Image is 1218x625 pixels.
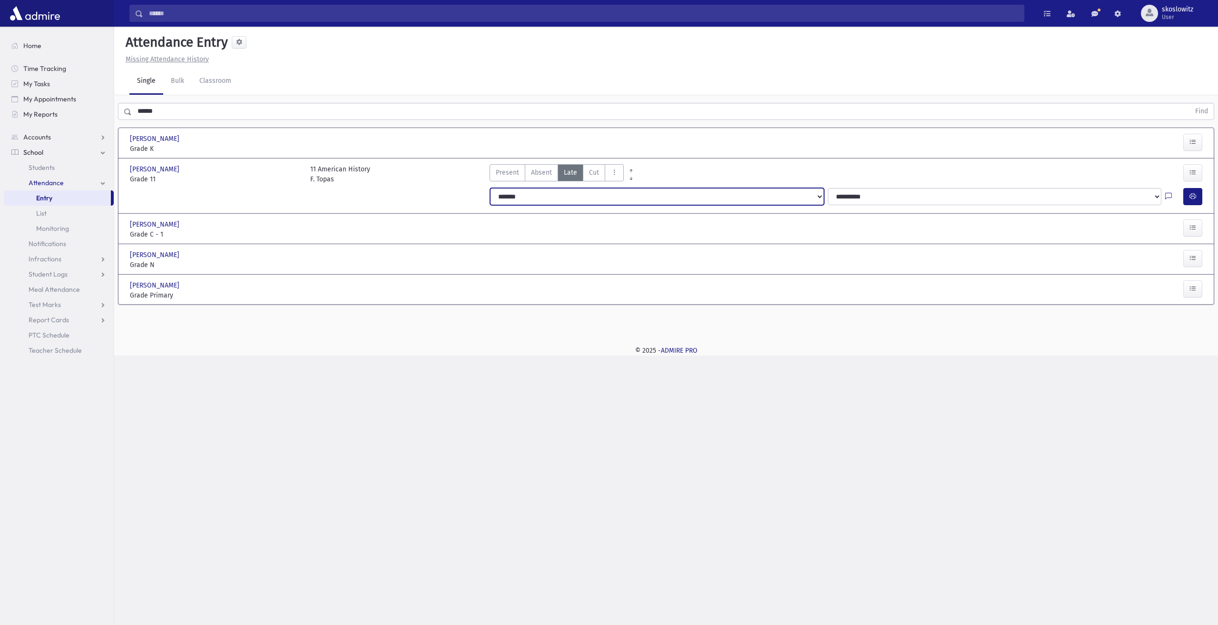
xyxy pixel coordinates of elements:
span: Grade C - 1 [130,229,301,239]
a: Monitoring [4,221,114,236]
h5: Attendance Entry [122,34,228,50]
span: User [1162,13,1193,21]
span: Present [496,168,519,178]
a: Meal Attendance [4,282,114,297]
span: Test Marks [29,300,61,309]
a: Entry [4,190,111,206]
span: [PERSON_NAME] [130,280,181,290]
a: Missing Attendance History [122,55,209,63]
a: Student Logs [4,267,114,282]
a: ADMIRE PRO [661,347,697,355]
span: Meal Attendance [29,285,80,294]
a: Classroom [192,68,239,95]
span: Accounts [23,133,51,141]
a: My Reports [4,107,114,122]
span: Home [23,41,41,50]
span: Attendance [29,179,64,187]
button: Find [1189,103,1214,119]
span: List [36,209,47,218]
span: My Reports [23,110,58,119]
span: Teacher Schedule [29,346,82,355]
a: Notifications [4,236,114,251]
span: [PERSON_NAME] [130,219,181,229]
a: Accounts [4,129,114,145]
span: Time Tracking [23,64,66,73]
u: Missing Attendance History [126,55,209,63]
span: [PERSON_NAME] [130,164,181,174]
span: skoslowitz [1162,6,1193,13]
a: Teacher Schedule [4,343,114,358]
span: [PERSON_NAME] [130,250,181,260]
a: Home [4,38,114,53]
span: My Appointments [23,95,76,103]
span: Report Cards [29,316,69,324]
span: Grade K [130,144,301,154]
a: Students [4,160,114,175]
span: Entry [36,194,52,202]
span: Grade N [130,260,301,270]
a: Test Marks [4,297,114,312]
span: Cut [589,168,599,178]
span: Late [564,168,577,178]
a: School [4,145,114,160]
div: © 2025 - [129,346,1203,356]
span: Notifications [29,239,66,248]
span: Infractions [29,255,61,263]
span: PTC Schedule [29,331,69,339]
span: Monitoring [36,224,69,233]
a: Single [129,68,163,95]
span: Absent [531,168,552,178]
span: Students [29,163,55,172]
input: Search [143,5,1024,22]
span: [PERSON_NAME] [130,134,181,144]
span: Grade 11 [130,174,301,184]
a: Bulk [163,68,192,95]
a: Report Cards [4,312,114,327]
a: My Tasks [4,76,114,91]
a: Infractions [4,251,114,267]
a: My Appointments [4,91,114,107]
a: PTC Schedule [4,327,114,343]
a: Attendance [4,175,114,190]
span: Student Logs [29,270,68,278]
span: School [23,148,43,157]
span: Grade Primary [130,290,301,300]
div: 11 American History F. Topas [310,164,370,184]
div: AttTypes [490,164,624,184]
span: My Tasks [23,79,50,88]
a: List [4,206,114,221]
a: Time Tracking [4,61,114,76]
img: AdmirePro [8,4,62,23]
